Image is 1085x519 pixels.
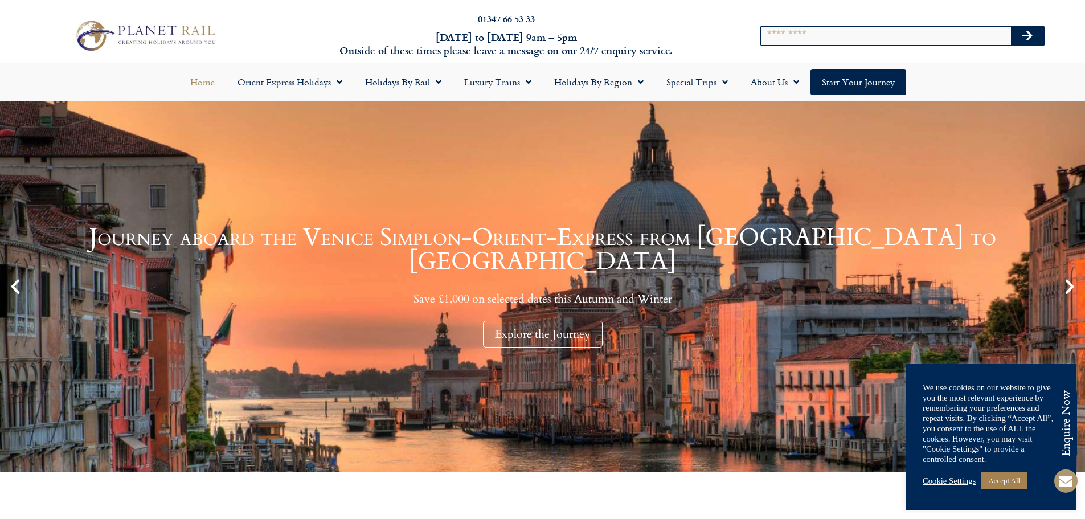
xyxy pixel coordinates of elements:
[28,226,1057,273] h1: Journey aboard the Venice Simplon-Orient-Express from [GEOGRAPHIC_DATA] to [GEOGRAPHIC_DATA]
[6,277,25,296] div: Previous slide
[6,69,1079,95] nav: Menu
[923,382,1059,464] div: We use cookies on our website to give you the most relevant experience by remembering your prefer...
[543,69,655,95] a: Holidays by Region
[981,472,1027,489] a: Accept All
[453,69,543,95] a: Luxury Trains
[739,69,810,95] a: About Us
[655,69,739,95] a: Special Trips
[179,69,226,95] a: Home
[923,476,976,486] a: Cookie Settings
[226,69,354,95] a: Orient Express Holidays
[810,69,906,95] a: Start your Journey
[483,321,603,348] div: Explore the Journey
[354,69,453,95] a: Holidays by Rail
[292,31,720,58] h6: [DATE] to [DATE] 9am – 5pm Outside of these times please leave a message on our 24/7 enquiry serv...
[70,17,219,54] img: Planet Rail Train Holidays Logo
[1060,277,1079,296] div: Next slide
[1011,27,1044,45] button: Search
[478,12,535,25] a: 01347 66 53 33
[28,292,1057,306] p: Save £1,000 on selected dates this Autumn and Winter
